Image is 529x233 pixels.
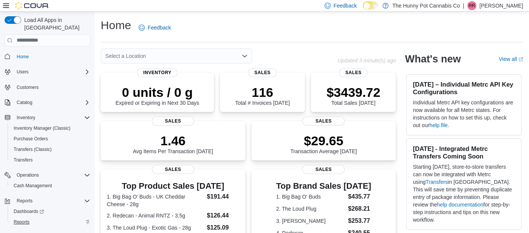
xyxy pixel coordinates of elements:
[17,115,35,121] span: Inventory
[11,145,90,154] span: Transfers (Classic)
[14,52,90,61] span: Home
[11,134,90,143] span: Purchase Orders
[518,57,523,62] svg: External link
[348,204,371,213] dd: $268.21
[235,85,290,100] p: 116
[8,217,93,227] button: Reports
[467,1,476,10] div: Rebecca Reid
[11,124,90,133] span: Inventory Manager (Classic)
[136,20,174,35] a: Feedback
[152,116,194,126] span: Sales
[479,1,523,10] p: [PERSON_NAME]
[14,83,42,92] a: Customers
[133,133,213,154] div: Avg Items Per Transaction [DATE]
[276,193,345,200] dt: 1. Big Bag O' Buds
[413,163,515,224] p: Starting [DATE], store-to-store transfers can now be integrated with Metrc using in [GEOGRAPHIC_D...
[334,2,357,9] span: Feedback
[14,196,36,205] button: Reports
[337,57,396,64] p: Updated 3 minute(s) ago
[14,52,32,61] a: Home
[11,134,51,143] a: Purchase Orders
[11,181,55,190] a: Cash Management
[302,165,345,174] span: Sales
[14,136,48,142] span: Purchase Orders
[302,116,345,126] span: Sales
[133,133,213,148] p: 1.46
[207,223,239,232] dd: $125.09
[148,24,171,31] span: Feedback
[363,2,379,9] input: Dark Mode
[326,85,380,106] div: Total Sales [DATE]
[14,208,44,214] span: Dashboards
[405,53,460,65] h2: What's new
[437,202,483,208] a: help documentation
[8,180,93,191] button: Cash Management
[413,145,515,160] h3: [DATE] - Integrated Metrc Transfers Coming Soon
[2,112,93,123] button: Inventory
[115,85,199,100] p: 0 units / 0 g
[101,18,131,33] h1: Home
[468,1,475,10] span: RR
[276,182,371,191] h3: Top Brand Sales [DATE]
[14,219,30,225] span: Reports
[11,207,47,216] a: Dashboards
[348,192,371,201] dd: $435.77
[248,68,277,77] span: Sales
[2,170,93,180] button: Operations
[8,206,93,217] a: Dashboards
[11,181,90,190] span: Cash Management
[290,133,357,148] p: $29.65
[413,81,515,96] h3: [DATE] – Individual Metrc API Key Configurations
[15,2,49,9] img: Cova
[8,155,93,165] button: Transfers
[11,155,36,165] a: Transfers
[2,51,93,62] button: Home
[290,133,357,154] div: Transaction Average [DATE]
[207,192,239,201] dd: $191.44
[276,217,345,225] dt: 3. [PERSON_NAME]
[14,171,90,180] span: Operations
[11,155,90,165] span: Transfers
[2,82,93,93] button: Customers
[429,122,448,128] a: help file
[14,98,90,107] span: Catalog
[11,207,90,216] span: Dashboards
[14,113,38,122] button: Inventory
[235,85,290,106] div: Total # Invoices [DATE]
[14,196,90,205] span: Reports
[17,69,28,75] span: Users
[11,217,33,227] a: Reports
[11,124,73,133] a: Inventory Manager (Classic)
[152,165,194,174] span: Sales
[207,211,239,220] dd: $126.44
[107,193,204,208] dt: 1. Big Bag O' Buds - UK Cheddar Cheese - 28g
[242,53,248,59] button: Open list of options
[17,54,29,60] span: Home
[17,198,33,204] span: Reports
[8,123,93,134] button: Inventory Manager (Classic)
[14,157,33,163] span: Transfers
[107,182,239,191] h3: Top Product Sales [DATE]
[14,171,42,180] button: Operations
[463,1,464,10] p: |
[14,67,31,76] button: Users
[14,67,90,76] span: Users
[392,1,460,10] p: The Hunny Pot Cannabis Co
[14,98,35,107] button: Catalog
[137,68,178,77] span: Inventory
[17,172,39,178] span: Operations
[426,179,448,185] a: Transfers
[348,216,371,225] dd: $253.77
[326,85,380,100] p: $3439.72
[339,68,368,77] span: Sales
[14,183,52,189] span: Cash Management
[21,16,90,31] span: Load All Apps in [GEOGRAPHIC_DATA]
[2,196,93,206] button: Reports
[17,99,32,106] span: Catalog
[14,82,90,92] span: Customers
[276,205,345,213] dt: 2. The Loud Plug
[17,84,39,90] span: Customers
[107,212,204,219] dt: 2. Redecan - Animal RNTZ - 3.5g
[11,145,55,154] a: Transfers (Classic)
